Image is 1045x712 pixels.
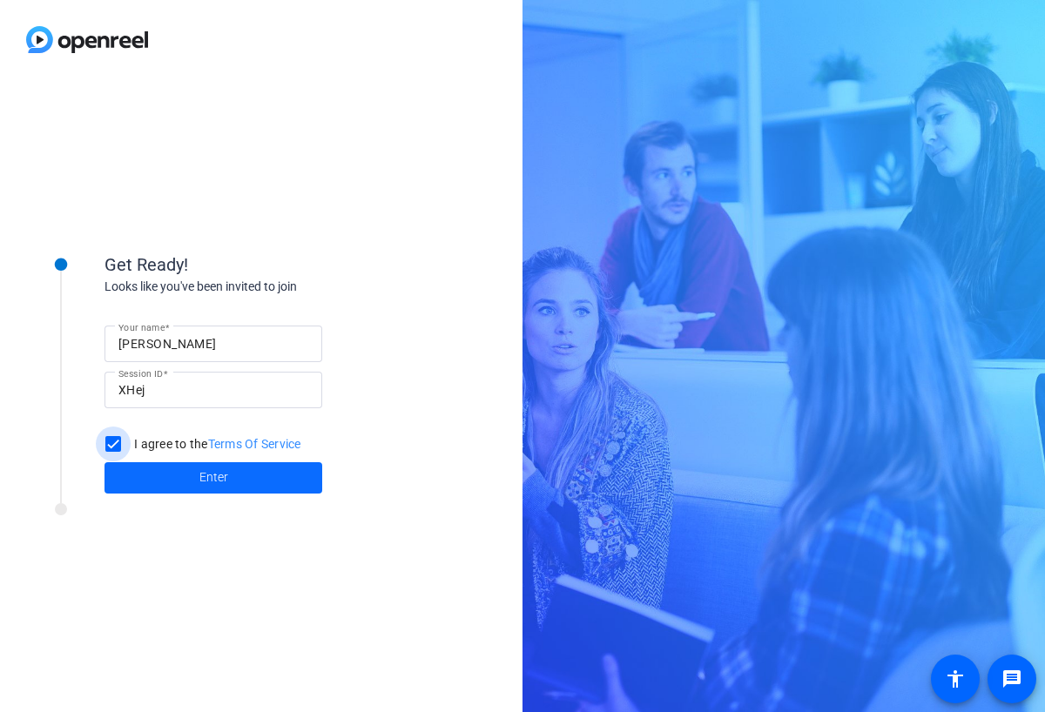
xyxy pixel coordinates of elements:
[104,252,453,278] div: Get Ready!
[199,468,228,487] span: Enter
[945,668,966,689] mat-icon: accessibility
[118,322,165,332] mat-label: Your name
[131,435,301,453] label: I agree to the
[104,462,322,494] button: Enter
[104,278,453,296] div: Looks like you've been invited to join
[208,437,301,451] a: Terms Of Service
[1001,668,1022,689] mat-icon: message
[118,368,163,379] mat-label: Session ID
